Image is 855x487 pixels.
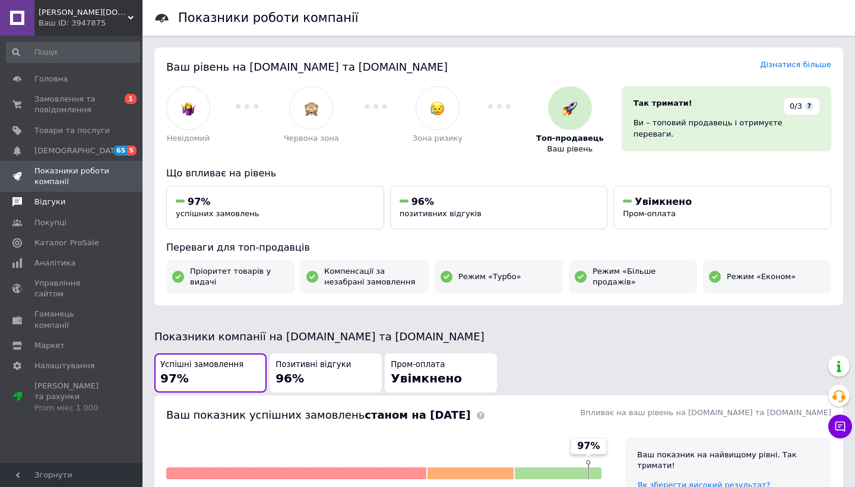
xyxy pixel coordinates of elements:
[270,353,382,393] button: Позитивні відгуки96%
[634,99,692,107] span: Так тримати!
[34,125,110,136] span: Товари та послуги
[784,98,819,115] div: 0/3
[154,330,484,343] span: Показники компанії на [DOMAIN_NAME] та [DOMAIN_NAME]
[190,266,289,287] span: Пріоритет товарів у видачі
[6,42,140,63] input: Пошук
[167,133,210,144] span: Невідомий
[580,408,831,417] span: Впливає на ваш рівень на [DOMAIN_NAME] та [DOMAIN_NAME]
[34,403,110,413] div: Prom мікс 1 000
[39,18,142,29] div: Ваш ID: 3947875
[275,371,304,385] span: 96%
[39,7,128,18] span: Seriy.Shop
[181,101,196,116] img: :woman-shrugging:
[34,309,110,330] span: Гаманець компанії
[34,217,66,228] span: Покупці
[635,196,692,207] span: Увімкнено
[160,371,189,385] span: 97%
[593,266,691,287] span: Режим «Більше продажів»
[34,166,110,187] span: Показники роботи компанії
[391,371,462,385] span: Увімкнено
[324,266,423,287] span: Компенсації за незабрані замовлення
[828,415,852,438] button: Чат з покупцем
[458,271,521,282] span: Режим «Турбо»
[34,278,110,299] span: Управління сайтом
[166,186,384,229] button: 97%успішних замовлень
[176,209,259,218] span: успішних замовлень
[577,439,600,453] span: 97%
[160,359,243,371] span: Успішні замовлення
[430,101,445,116] img: :disappointed_relieved:
[166,409,471,421] span: Ваш показник успішних замовлень
[413,133,463,144] span: Зона ризику
[125,94,137,104] span: 1
[613,186,831,229] button: УвімкненоПром-оплата
[166,242,310,253] span: Переваги для топ-продавців
[34,381,110,413] span: [PERSON_NAME] та рахунки
[623,209,676,218] span: Пром-оплата
[536,133,604,144] span: Топ-продавець
[166,167,276,179] span: Що впливає на рівень
[34,94,110,115] span: Замовлення та повідомлення
[275,359,351,371] span: Позитивні відгуки
[547,144,593,154] span: Ваш рівень
[34,74,68,84] span: Головна
[34,197,65,207] span: Відгуки
[760,60,831,69] a: Дізнатися більше
[634,118,819,139] div: Ви – топовий продавець і отримуєте переваги.
[365,409,470,421] b: станом на [DATE]
[385,353,497,393] button: Пром-оплатаУвімкнено
[34,360,95,371] span: Налаштування
[34,258,75,268] span: Аналітика
[284,133,339,144] span: Червона зона
[411,196,434,207] span: 96%
[34,146,122,156] span: [DEMOGRAPHIC_DATA]
[154,353,267,393] button: Успішні замовлення97%
[34,340,65,351] span: Маркет
[637,450,819,471] div: Ваш показник на найвищому рівні. Так тримати!
[390,186,608,229] button: 96%позитивних відгуків
[400,209,482,218] span: позитивних відгуків
[562,101,577,116] img: :rocket:
[178,11,359,25] h1: Показники роботи компанії
[727,271,796,282] span: Режим «Економ»
[304,101,319,116] img: :see_no_evil:
[166,61,448,73] span: Ваш рівень на [DOMAIN_NAME] та [DOMAIN_NAME]
[188,196,210,207] span: 97%
[391,359,445,371] span: Пром-оплата
[113,146,127,156] span: 65
[805,102,813,110] span: ?
[34,238,99,248] span: Каталог ProSale
[127,146,137,156] span: 5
